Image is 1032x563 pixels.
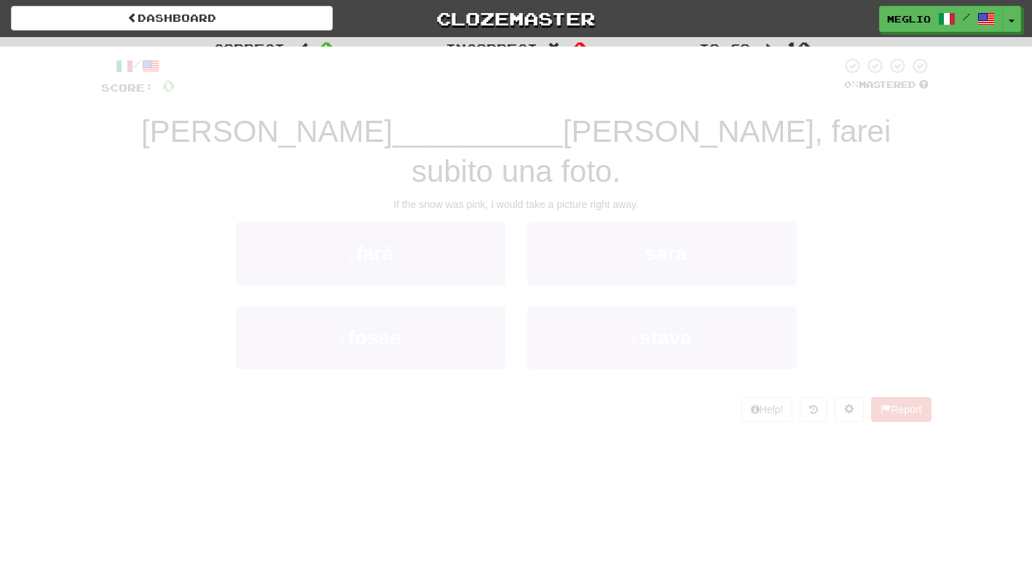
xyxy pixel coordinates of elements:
[645,242,688,265] span: sarà
[162,76,175,95] span: 0
[548,42,564,55] span: :
[786,39,811,56] span: 10
[871,397,931,422] button: Report
[631,335,640,347] small: 4 .
[574,39,586,56] span: 0
[527,306,797,370] button: 4.stava
[844,79,859,90] span: 0 %
[11,6,333,31] a: Dashboard
[887,12,931,25] span: meglio
[348,327,401,349] span: fosse
[101,197,931,212] div: If the snow was pink, I would take a picture right away.
[800,397,827,422] button: Round history (alt+y)
[295,42,311,55] span: :
[699,41,750,55] span: To go
[101,57,175,75] div: /
[841,79,931,92] div: Mastered
[320,39,333,56] span: 0
[527,222,797,285] button: 2.sarà
[213,41,285,55] span: Correct
[236,222,505,285] button: 1.farà
[355,6,677,31] a: Clozemaster
[101,81,154,94] span: Score:
[637,251,645,263] small: 2 .
[741,397,793,422] button: Help!
[760,42,776,55] span: :
[640,327,693,349] span: stava
[339,335,348,347] small: 3 .
[879,6,1003,32] a: meglio /
[446,41,537,55] span: Incorrect
[963,12,970,22] span: /
[411,114,891,188] span: [PERSON_NAME], farei subito una foto.
[356,242,393,265] span: farà
[393,114,563,148] span: __________
[141,114,393,148] span: [PERSON_NAME]
[347,251,356,263] small: 1 .
[236,306,505,370] button: 3.fosse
